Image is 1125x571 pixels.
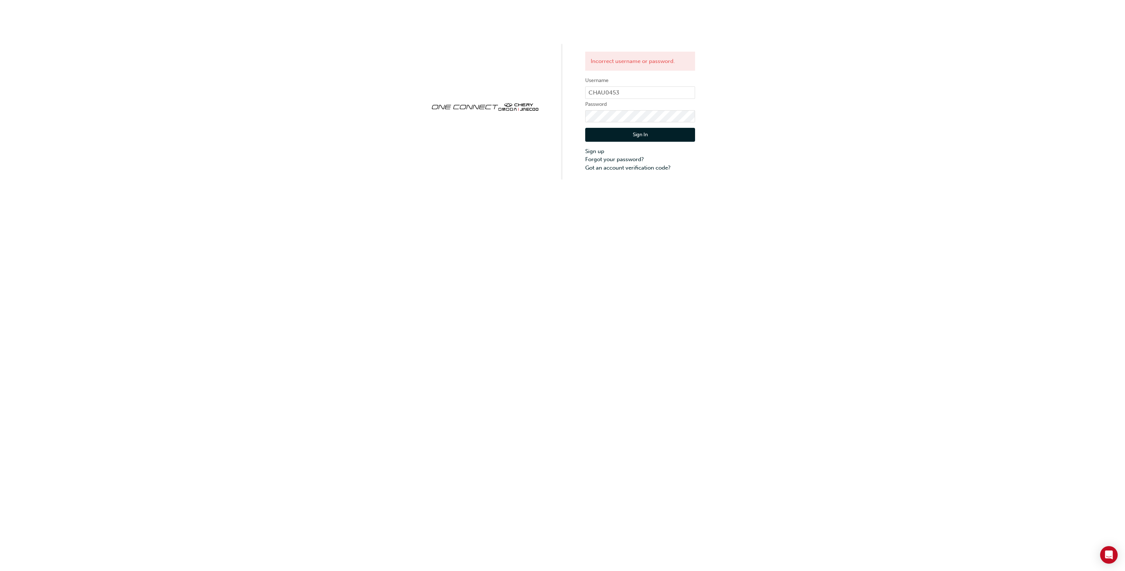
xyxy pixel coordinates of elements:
[585,155,695,164] a: Forgot your password?
[430,97,540,116] img: oneconnect
[585,100,695,109] label: Password
[585,76,695,85] label: Username
[585,128,695,142] button: Sign In
[585,164,695,172] a: Got an account verification code?
[585,86,695,99] input: Username
[585,52,695,71] div: Incorrect username or password.
[585,147,695,156] a: Sign up
[1100,546,1118,564] div: Open Intercom Messenger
